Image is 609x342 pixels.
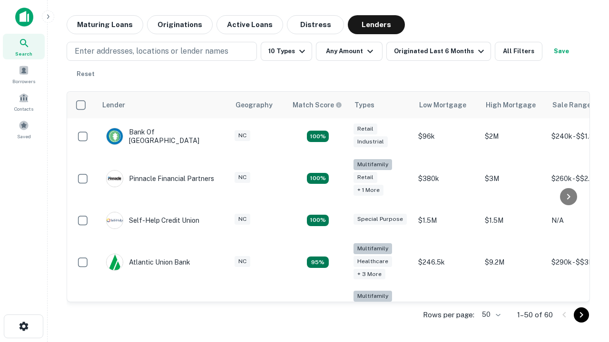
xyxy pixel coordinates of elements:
td: $2M [480,118,547,154]
img: capitalize-icon.png [15,8,33,27]
span: Contacts [14,105,33,113]
span: Saved [17,133,31,140]
a: Search [3,34,45,59]
div: Multifamily [354,243,392,254]
div: NC [235,130,250,141]
div: Matching Properties: 17, hasApolloMatch: undefined [307,173,329,184]
div: Originated Last 6 Months [394,46,487,57]
img: picture [107,212,123,228]
div: Retail [354,172,377,183]
div: Matching Properties: 11, hasApolloMatch: undefined [307,215,329,226]
th: Types [349,92,413,118]
p: 1–50 of 60 [517,309,553,321]
p: Rows per page: [423,309,474,321]
button: Distress [287,15,344,34]
a: Contacts [3,89,45,114]
div: Self-help Credit Union [106,212,199,229]
div: Geography [236,99,273,111]
button: Enter addresses, locations or lender names [67,42,257,61]
div: Matching Properties: 9, hasApolloMatch: undefined [307,256,329,268]
div: Matching Properties: 15, hasApolloMatch: undefined [307,131,329,142]
button: Any Amount [316,42,383,61]
th: Geography [230,92,287,118]
a: Saved [3,116,45,142]
button: Maturing Loans [67,15,143,34]
button: Go to next page [574,307,589,323]
td: $3M [480,154,547,202]
div: High Mortgage [486,99,536,111]
button: Originations [147,15,213,34]
a: Borrowers [3,61,45,87]
td: $380k [413,154,480,202]
td: $9.2M [480,238,547,286]
div: Healthcare [354,256,392,267]
div: Lender [102,99,125,111]
div: NC [235,214,250,225]
div: Multifamily [354,159,392,170]
button: 10 Types [261,42,312,61]
td: $1.5M [413,202,480,238]
button: Reset [70,65,101,84]
p: Enter addresses, locations or lender names [75,46,228,57]
div: Low Mortgage [419,99,466,111]
button: All Filters [495,42,542,61]
img: picture [107,254,123,270]
iframe: Chat Widget [561,266,609,312]
div: + 3 more [354,269,385,280]
img: picture [107,128,123,144]
div: Capitalize uses an advanced AI algorithm to match your search with the best lender. The match sco... [293,100,342,110]
div: Pinnacle Financial Partners [106,170,214,187]
th: High Mortgage [480,92,547,118]
div: Sale Range [552,99,591,111]
div: Retail [354,123,377,134]
h6: Match Score [293,100,340,110]
div: + 1 more [354,185,383,196]
div: NC [235,172,250,183]
div: The Fidelity Bank [106,302,183,319]
div: NC [235,256,250,267]
button: Lenders [348,15,405,34]
div: Multifamily [354,291,392,302]
span: Borrowers [12,77,35,85]
th: Lender [97,92,230,118]
img: picture [107,171,123,187]
div: Special Purpose [354,214,407,225]
span: Search [15,50,32,57]
div: 50 [478,308,502,322]
div: Atlantic Union Bank [106,254,190,271]
div: Bank Of [GEOGRAPHIC_DATA] [106,128,220,145]
button: Active Loans [216,15,283,34]
th: Capitalize uses an advanced AI algorithm to match your search with the best lender. The match sco... [287,92,349,118]
td: $3.2M [480,286,547,334]
button: Save your search to get updates of matches that match your search criteria. [546,42,577,61]
td: $96k [413,118,480,154]
div: Types [354,99,374,111]
td: $1.5M [480,202,547,238]
th: Low Mortgage [413,92,480,118]
td: $246.5k [413,238,480,286]
button: Originated Last 6 Months [386,42,491,61]
div: Industrial [354,136,388,147]
td: $246k [413,286,480,334]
